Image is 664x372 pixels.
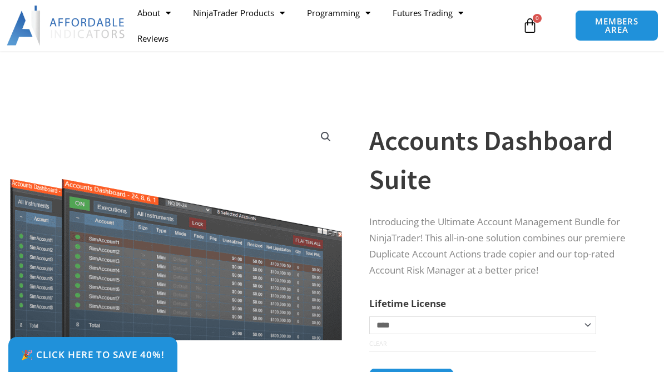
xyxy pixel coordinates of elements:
a: 0 [506,9,554,42]
a: 🎉 Click Here to save 40%! [8,337,177,372]
span: 🎉 Click Here to save 40%! [21,350,165,359]
p: Introducing the Ultimate Account Management Bundle for NinjaTrader! This all-in-one solution comb... [369,214,636,279]
a: MEMBERS AREA [575,10,658,41]
a: Reviews [126,26,180,51]
img: LogoAI | Affordable Indicators – NinjaTrader [7,6,126,46]
h1: Accounts Dashboard Suite [369,121,636,199]
a: View full-screen image gallery [316,127,336,147]
label: Lifetime License [369,297,446,310]
span: 0 [533,14,542,23]
span: MEMBERS AREA [587,17,646,34]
